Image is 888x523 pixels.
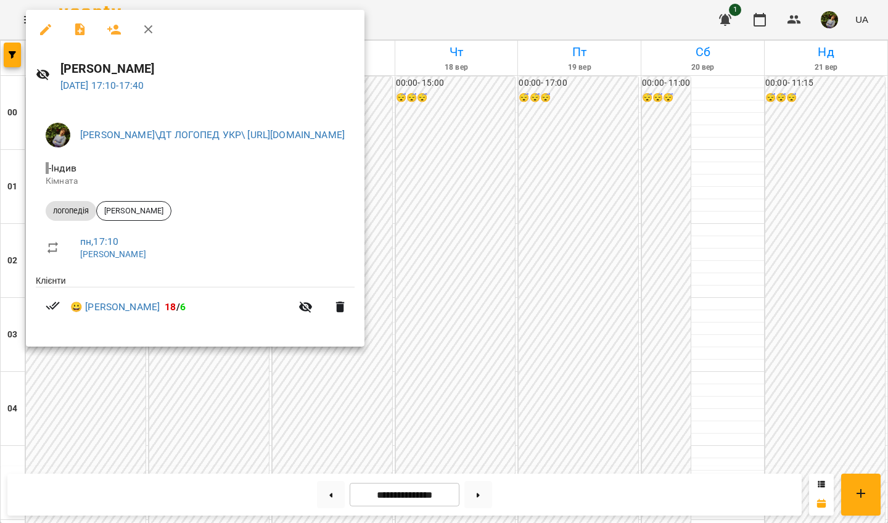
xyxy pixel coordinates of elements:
a: [DATE] 17:10-17:40 [60,80,144,91]
a: [PERSON_NAME]\ДТ ЛОГОПЕД УКР\ [URL][DOMAIN_NAME] [80,129,345,141]
a: пн , 17:10 [80,236,118,247]
span: 18 [165,301,176,313]
span: - Індив [46,162,79,174]
p: Кімната [46,175,345,187]
span: [PERSON_NAME] [97,205,171,216]
img: b75e9dd987c236d6cf194ef640b45b7d.jpg [46,123,70,147]
div: [PERSON_NAME] [96,201,171,221]
b: / [165,301,186,313]
a: [PERSON_NAME] [80,249,146,259]
span: логопедія [46,205,96,216]
a: 😀 [PERSON_NAME] [70,300,160,315]
h6: [PERSON_NAME] [60,59,355,78]
ul: Клієнти [36,274,355,332]
svg: Візит сплачено [46,299,60,313]
span: 6 [180,301,186,313]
